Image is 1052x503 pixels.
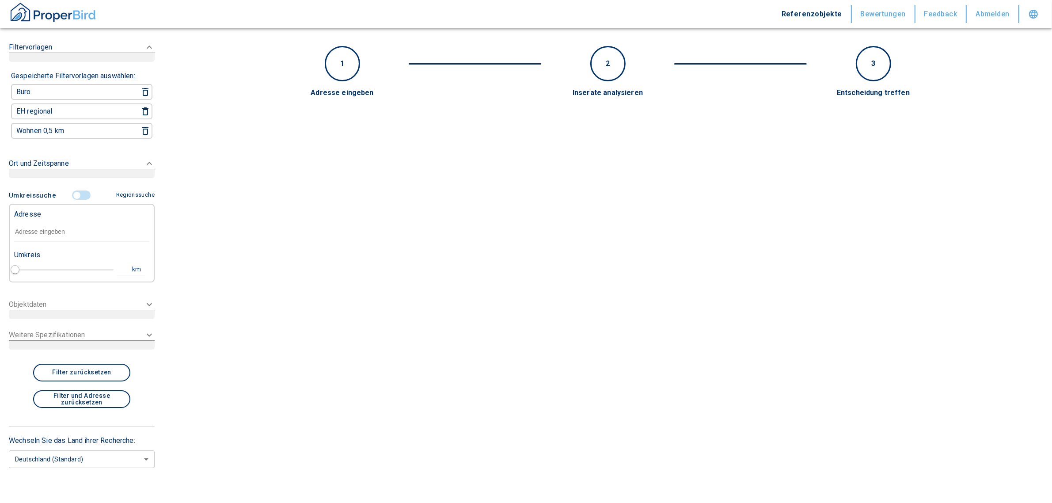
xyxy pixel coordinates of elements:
[9,299,47,310] p: Objektdaten
[9,42,52,53] p: Filtervorlagen
[340,58,344,69] p: 1
[852,5,915,23] button: Bewertungen
[16,108,53,115] p: EH regional
[915,5,967,23] button: Feedback
[606,58,610,69] p: 2
[9,1,97,27] button: ProperBird Logo and Home Button
[113,187,155,203] button: Regionssuche
[11,71,135,81] p: Gespeicherte Filtervorlagen auswählen:
[508,88,707,98] div: Inserate analysieren
[9,294,155,324] div: Objektdaten
[9,187,60,204] button: Umkreissuche
[9,71,155,142] div: Filtervorlagen
[9,324,155,355] div: Weitere Spezifikationen
[9,447,155,471] div: Deutschland (Standard)
[14,222,149,242] input: Adresse eingeben
[16,88,31,95] p: Büro
[14,209,41,220] p: Adresse
[9,33,155,71] div: Filtervorlagen
[14,250,40,260] p: Umkreis
[13,105,128,118] button: EH regional
[33,390,130,408] button: Filter und Adresse zurücksetzen
[33,364,130,381] button: Filter zurücksetzen
[16,127,64,134] p: Wohnen 0,5 km
[9,158,69,169] p: Ort und Zeitspanne
[9,149,155,187] div: Ort und Zeitspanne
[9,1,97,23] img: ProperBird Logo and Home Button
[774,88,973,98] div: Entscheidung treffen
[243,88,442,98] div: Adresse eingeben
[117,263,145,276] button: km
[135,264,143,275] div: km
[9,330,85,340] p: Weitere Spezifikationen
[9,435,155,446] p: Wechseln Sie das Land ihrer Recherche:
[773,5,852,23] button: Referenzobjekte
[967,5,1019,23] button: Abmelden
[13,125,128,137] button: Wohnen 0,5 km
[871,58,875,69] p: 3
[13,86,128,98] button: Büro
[9,187,155,287] div: Filtervorlagen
